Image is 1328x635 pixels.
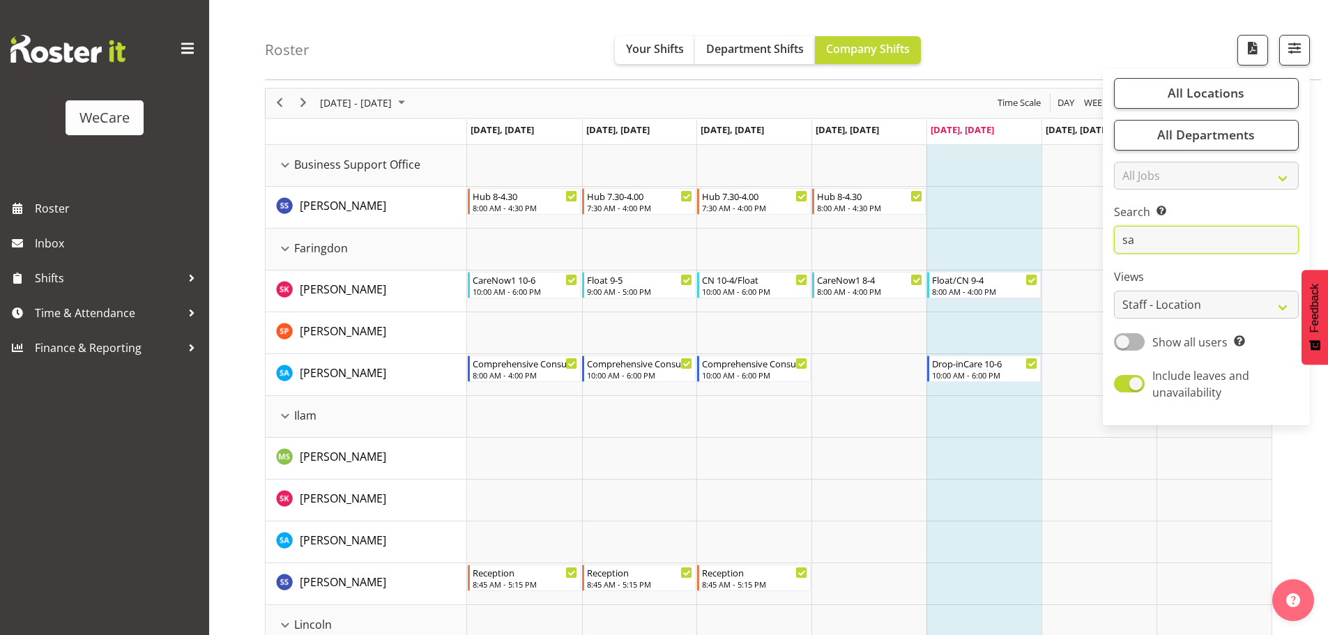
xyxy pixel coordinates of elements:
div: Comprehensive Consult 10-6 [587,356,692,370]
span: Faringdon [294,240,348,257]
a: [PERSON_NAME] [300,574,386,590]
div: Hub 8-4.30 [473,189,578,203]
div: Savita Savita"s event - Hub 7.30-4.00 Begin From Tuesday, September 16, 2025 at 7:30:00 AM GMT+12... [582,188,696,215]
div: 10:00 AM - 6:00 PM [702,369,807,381]
div: 7:30 AM - 4:00 PM [702,202,807,213]
span: [PERSON_NAME] [300,491,386,506]
span: [DATE], [DATE] [816,123,879,136]
a: [PERSON_NAME] [300,281,386,298]
button: Timeline Day [1055,94,1077,112]
div: Hub 7.30-4.00 [702,189,807,203]
img: Rosterit website logo [10,35,125,63]
div: 10:00 AM - 6:00 PM [932,369,1037,381]
h4: Roster [265,42,310,58]
span: Feedback [1308,284,1321,332]
div: Comprehensive Consult 8-4 [473,356,578,370]
div: Savita Savita"s event - Hub 8-4.30 Begin From Thursday, September 18, 2025 at 8:00:00 AM GMT+12:0... [812,188,926,215]
td: Sarah Abbott resource [266,521,467,563]
div: 8:00 AM - 4:30 PM [817,202,922,213]
div: 8:00 AM - 4:00 PM [817,286,922,297]
button: Download a PDF of the roster according to the set date range. [1237,35,1268,66]
span: Your Shifts [626,41,684,56]
a: [PERSON_NAME] [300,323,386,339]
span: [PERSON_NAME] [300,533,386,548]
div: Drop-inCare 10-6 [932,356,1037,370]
button: September 2025 [318,94,411,112]
td: Business Support Office resource [266,145,467,187]
span: [DATE], [DATE] [586,123,650,136]
div: Hub 8-4.30 [817,189,922,203]
span: Department Shifts [706,41,804,56]
button: Department Shifts [695,36,815,64]
span: [PERSON_NAME] [300,198,386,213]
label: Views [1114,269,1299,286]
a: [PERSON_NAME] [300,197,386,214]
div: 7:30 AM - 4:00 PM [587,202,692,213]
td: Sarah Abbott resource [266,354,467,396]
span: Time Scale [996,94,1042,112]
div: 10:00 AM - 6:00 PM [587,369,692,381]
div: 8:45 AM - 5:15 PM [473,579,578,590]
div: Saahit Kour"s event - CareNow1 10-6 Begin From Monday, September 15, 2025 at 10:00:00 AM GMT+12:0... [468,272,581,298]
button: Feedback - Show survey [1302,270,1328,365]
span: Show all users [1152,335,1228,350]
td: Ilam resource [266,396,467,438]
div: CareNow1 10-6 [473,273,578,286]
div: 8:45 AM - 5:15 PM [702,579,807,590]
span: Roster [35,198,202,219]
span: [DATE], [DATE] [701,123,764,136]
div: Reception [473,565,578,579]
div: Sarah Abbott"s event - Comprehensive Consult 8-4 Begin From Monday, September 15, 2025 at 8:00:00... [468,355,581,382]
a: [PERSON_NAME] [300,365,386,381]
div: September 15 - 21, 2025 [315,89,413,118]
div: Reception [702,565,807,579]
td: Savita Savita resource [266,187,467,229]
a: [PERSON_NAME] [300,448,386,465]
button: Previous [270,94,289,112]
button: Your Shifts [615,36,695,64]
span: Lincoln [294,616,332,633]
button: All Locations [1114,78,1299,109]
div: Hub 7.30-4.00 [587,189,692,203]
span: Week [1083,94,1109,112]
div: 10:00 AM - 6:00 PM [702,286,807,297]
div: next period [291,89,315,118]
div: Saahit Kour"s event - Float/CN 9-4 Begin From Friday, September 19, 2025 at 8:00:00 AM GMT+12:00 ... [927,272,1041,298]
label: Search [1114,204,1299,221]
button: Company Shifts [815,36,921,64]
div: Savanna Samson"s event - Reception Begin From Monday, September 15, 2025 at 8:45:00 AM GMT+12:00 ... [468,565,581,591]
button: All Departments [1114,120,1299,151]
span: [DATE] - [DATE] [319,94,393,112]
span: All Departments [1157,127,1255,144]
button: Filter Shifts [1279,35,1310,66]
div: Comprehensive Consult 10-6 [702,356,807,370]
button: Time Scale [995,94,1044,112]
span: Day [1056,94,1076,112]
input: Search [1114,227,1299,254]
button: Timeline Week [1082,94,1111,112]
div: Float/CN 9-4 [932,273,1037,286]
span: Business Support Office [294,156,420,173]
span: [DATE], [DATE] [471,123,534,136]
div: Sarah Abbott"s event - Comprehensive Consult 10-6 Begin From Wednesday, September 17, 2025 at 10:... [697,355,811,382]
div: Sarah Abbott"s event - Comprehensive Consult 10-6 Begin From Tuesday, September 16, 2025 at 10:00... [582,355,696,382]
a: [PERSON_NAME] [300,490,386,507]
div: previous period [268,89,291,118]
td: Saahit Kour resource [266,270,467,312]
div: Reception [587,565,692,579]
a: [PERSON_NAME] [300,532,386,549]
div: Saahit Kour"s event - Float 9-5 Begin From Tuesday, September 16, 2025 at 9:00:00 AM GMT+12:00 En... [582,272,696,298]
td: Saahit Kour resource [266,480,467,521]
div: 8:00 AM - 4:00 PM [473,369,578,381]
td: Samantha Poultney resource [266,312,467,354]
span: [DATE], [DATE] [1046,123,1109,136]
span: Finance & Reporting [35,337,181,358]
div: 8:00 AM - 4:30 PM [473,202,578,213]
div: Float 9-5 [587,273,692,286]
span: Include leaves and unavailability [1152,368,1249,400]
div: Savanna Samson"s event - Reception Begin From Wednesday, September 17, 2025 at 8:45:00 AM GMT+12:... [697,565,811,591]
span: Inbox [35,233,202,254]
